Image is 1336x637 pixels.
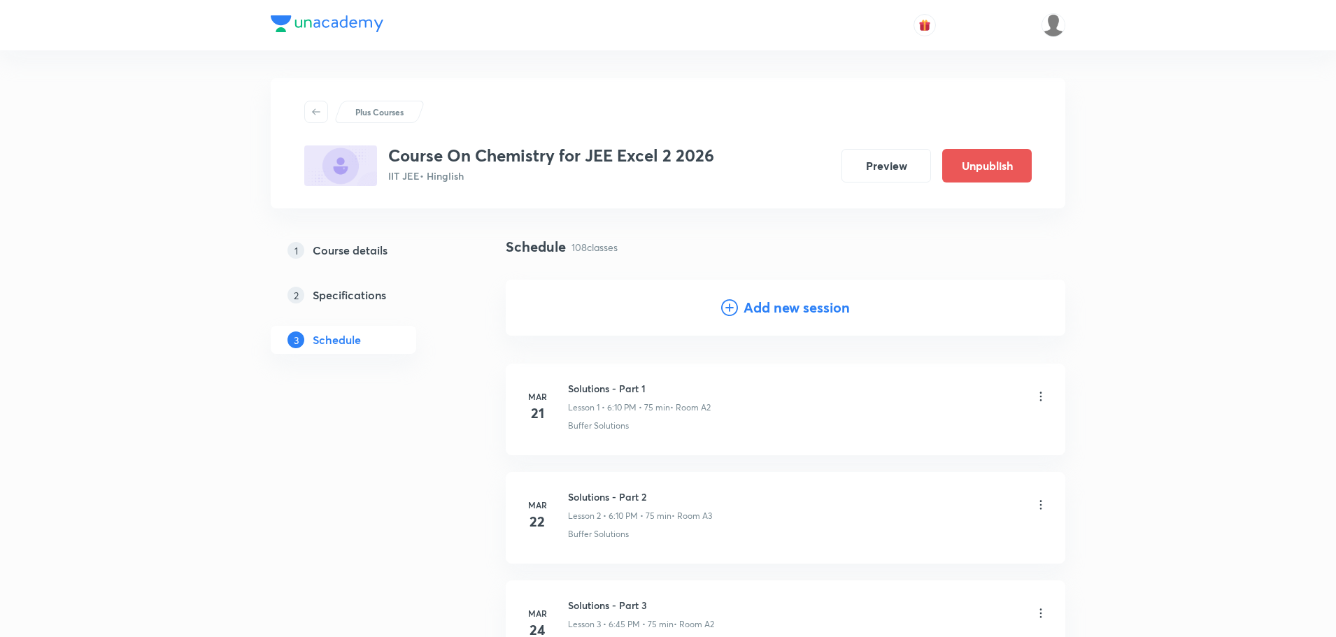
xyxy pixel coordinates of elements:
[942,149,1032,182] button: Unpublish
[388,169,714,183] p: IIT JEE • Hinglish
[313,242,388,259] h5: Course details
[271,236,461,264] a: 1Course details
[568,381,711,396] h6: Solutions - Part 1
[287,331,304,348] p: 3
[1042,13,1065,37] img: Vivek Patil
[523,499,551,511] h6: Mar
[287,242,304,259] p: 1
[568,618,674,631] p: Lesson 3 • 6:45 PM • 75 min
[388,145,714,166] h3: Course On Chemistry for JEE Excel 2 2026
[313,287,386,303] h5: Specifications
[523,403,551,424] h4: 21
[674,618,714,631] p: • Room A2
[271,281,461,309] a: 2Specifications
[1009,280,1065,336] img: Add
[568,598,714,613] h6: Solutions - Part 3
[304,145,377,186] img: 57CE3BC9-B544-4154-956F-A4E45B6C4440_plus.png
[914,14,936,36] button: avatar
[841,149,931,182] button: Preview
[568,420,629,432] p: Buffer Solutions
[744,297,850,318] h4: Add new session
[671,510,712,522] p: • Room A3
[523,511,551,532] h4: 22
[568,510,671,522] p: Lesson 2 • 6:10 PM • 75 min
[918,19,931,31] img: avatar
[571,240,618,255] p: 108 classes
[523,607,551,620] h6: Mar
[271,15,383,32] img: Company Logo
[506,236,566,257] h4: Schedule
[568,489,712,504] h6: Solutions - Part 2
[670,401,711,414] p: • Room A2
[287,287,304,303] p: 2
[271,15,383,36] a: Company Logo
[313,331,361,348] h5: Schedule
[523,390,551,403] h6: Mar
[355,106,404,118] p: Plus Courses
[568,528,629,541] p: Buffer Solutions
[568,401,670,414] p: Lesson 1 • 6:10 PM • 75 min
